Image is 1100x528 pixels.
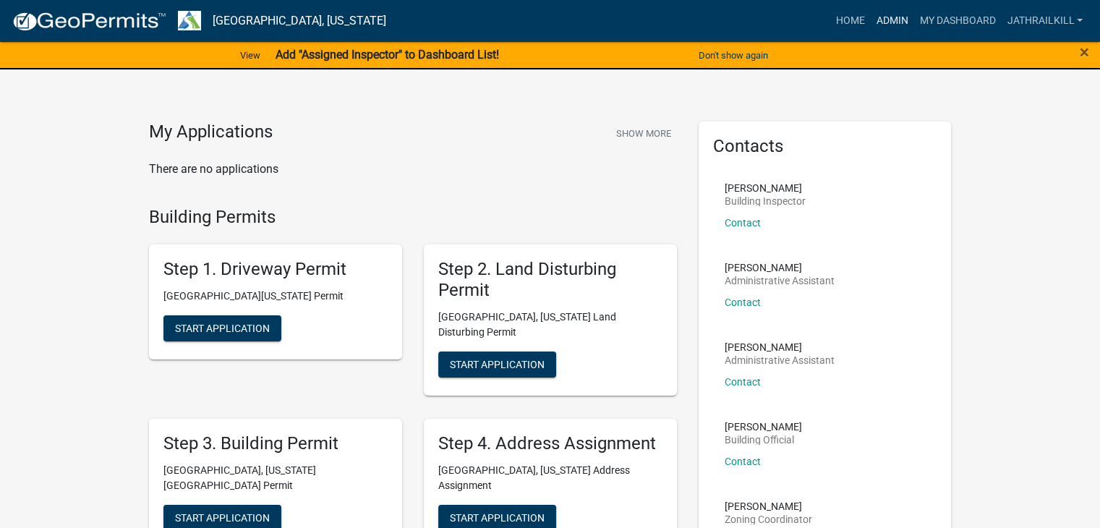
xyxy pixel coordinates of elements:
h4: Building Permits [149,207,677,228]
p: [PERSON_NAME] [725,501,812,511]
a: Contact [725,217,761,229]
button: Show More [610,122,677,145]
button: Close [1080,43,1089,61]
span: Start Application [175,323,270,334]
p: Building Official [725,435,802,445]
p: Building Inspector [725,196,806,206]
span: Start Application [175,511,270,523]
p: [GEOGRAPHIC_DATA], [US_STATE] Address Assignment [438,463,662,493]
p: Zoning Coordinator [725,514,812,524]
span: Start Application [450,511,545,523]
button: Start Application [163,315,281,341]
p: [GEOGRAPHIC_DATA][US_STATE] Permit [163,289,388,304]
a: Jathrailkill [1001,7,1088,35]
h5: Step 2. Land Disturbing Permit [438,259,662,301]
h5: Step 3. Building Permit [163,433,388,454]
p: [GEOGRAPHIC_DATA], [US_STATE][GEOGRAPHIC_DATA] Permit [163,463,388,493]
p: Administrative Assistant [725,355,835,365]
a: Contact [725,376,761,388]
a: View [234,43,266,67]
p: Administrative Assistant [725,276,835,286]
h5: Contacts [713,136,937,157]
a: Home [830,7,870,35]
button: Don't show again [693,43,774,67]
p: There are no applications [149,161,677,178]
h5: Step 4. Address Assignment [438,433,662,454]
a: [GEOGRAPHIC_DATA], [US_STATE] [213,9,386,33]
span: × [1080,42,1089,62]
h5: Step 1. Driveway Permit [163,259,388,280]
p: [PERSON_NAME] [725,183,806,193]
strong: Add "Assigned Inspector" to Dashboard List! [275,48,498,61]
p: [GEOGRAPHIC_DATA], [US_STATE] Land Disturbing Permit [438,310,662,340]
p: [PERSON_NAME] [725,263,835,273]
button: Start Application [438,352,556,378]
p: [PERSON_NAME] [725,422,802,432]
a: My Dashboard [913,7,1001,35]
h4: My Applications [149,122,273,143]
a: Contact [725,456,761,467]
a: Contact [725,297,761,308]
p: [PERSON_NAME] [725,342,835,352]
span: Start Application [450,358,545,370]
a: Admin [870,7,913,35]
img: Troup County, Georgia [178,11,201,30]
